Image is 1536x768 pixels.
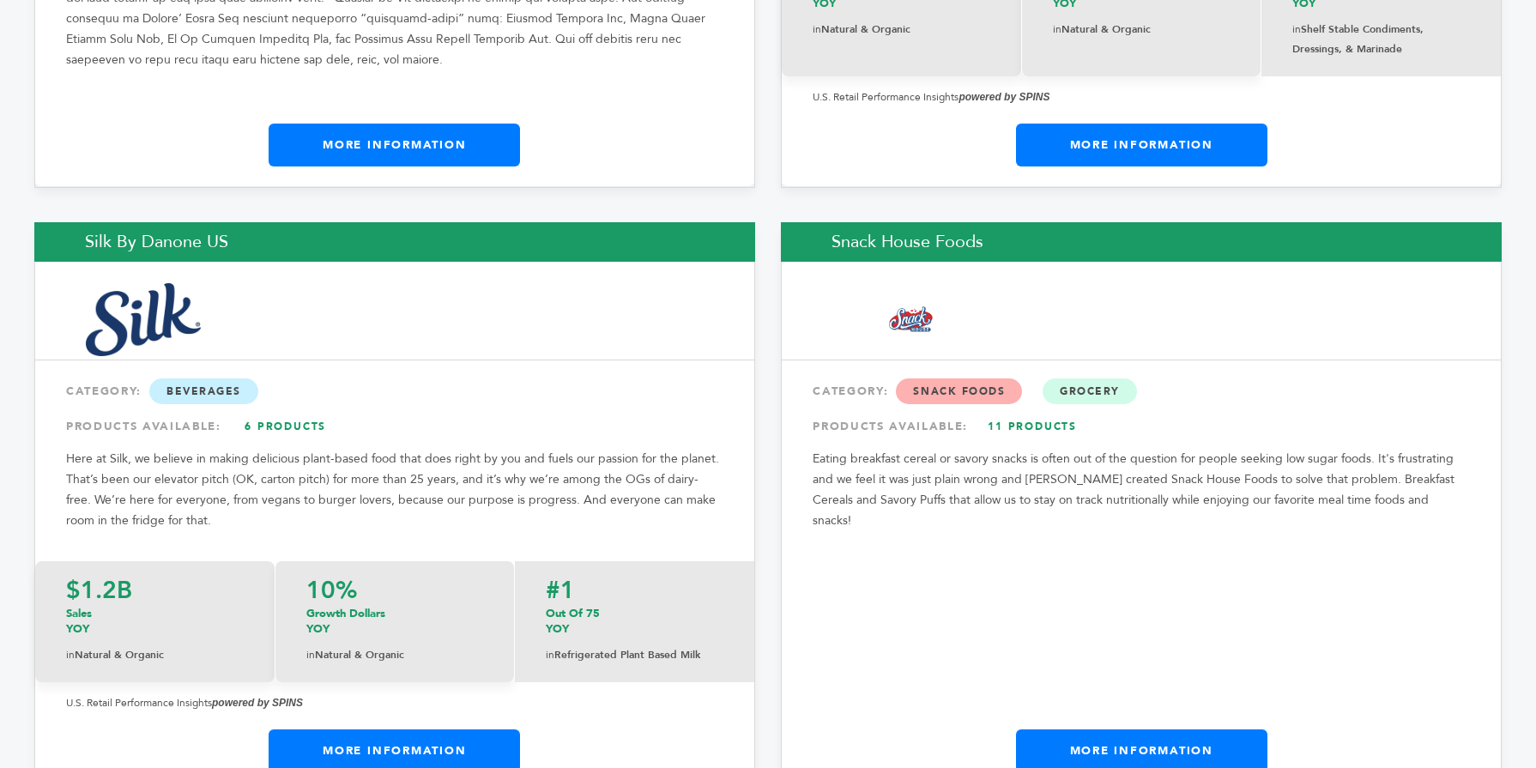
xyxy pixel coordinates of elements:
span: in [813,22,821,36]
p: #1 [546,578,723,602]
a: More Information [1016,124,1267,166]
p: out of 75 [546,606,723,637]
span: in [306,648,315,662]
p: Growth Dollars [306,606,483,637]
p: Natural & Organic [306,645,483,665]
p: 10% [306,578,483,602]
h2: Snack House Foods [781,222,1502,262]
p: Natural & Organic [813,20,990,39]
p: $1.2B [66,578,244,602]
a: 11 Products [972,411,1092,442]
div: CATEGORY: [813,376,1470,407]
span: in [66,648,75,662]
p: Shelf Stable Condiments, Dressings, & Marinade [1292,20,1470,59]
p: Sales [66,606,244,637]
span: YOY [306,621,330,637]
span: in [546,648,554,662]
p: Natural & Organic [66,645,244,665]
span: YOY [66,621,89,637]
span: Beverages [149,378,258,404]
strong: powered by SPINS [212,697,303,709]
strong: powered by SPINS [958,91,1049,103]
img: Silk by Danone US [86,283,201,356]
a: 6 Products [226,411,346,442]
span: Snack Foods [896,378,1022,404]
a: More Information [269,124,520,166]
h2: Silk by Danone US [34,222,755,262]
span: in [1053,22,1061,36]
div: PRODUCTS AVAILABLE: [813,411,1470,442]
p: Here at Silk, we believe in making delicious plant-based food that does right by you and fuels ou... [66,449,723,531]
p: U.S. Retail Performance Insights [66,692,723,713]
p: Natural & Organic [1053,20,1230,39]
span: in [1292,22,1301,36]
p: U.S. Retail Performance Insights [813,87,1470,107]
div: CATEGORY: [66,376,723,407]
img: Snack House Foods [832,293,991,347]
span: Grocery [1043,378,1137,404]
span: YOY [546,621,569,637]
p: Refrigerated Plant Based Milk [546,645,723,665]
div: PRODUCTS AVAILABLE: [66,411,723,442]
p: Eating breakfast cereal or savory snacks is often out of the question for people seeking low suga... [813,449,1470,531]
